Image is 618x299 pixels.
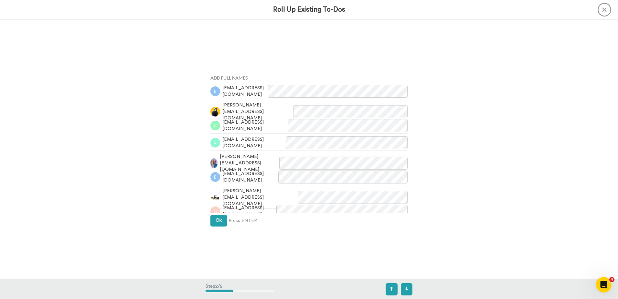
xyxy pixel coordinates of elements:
[210,138,220,148] img: k.png
[210,121,220,130] img: c.png
[210,206,220,216] img: g.png
[210,75,408,80] h4: Add Full Names
[210,215,227,227] button: Ok
[210,193,220,202] img: 0671bc6c-1679-4347-8e98-9d56af93a9f9.png
[222,85,268,98] span: [EMAIL_ADDRESS][DOMAIN_NAME]
[210,158,218,168] img: 89e45ae3-0aa5-4488-8879-fe688203646d.jpg
[216,218,222,223] span: Ok
[222,188,298,207] span: [PERSON_NAME][EMAIL_ADDRESS][DOMAIN_NAME]
[210,172,220,182] img: e.png
[210,107,220,116] img: 8dd36f4f-cc8c-440a-9c56-02e6edcab16d.jpg
[222,136,286,149] span: [EMAIL_ADDRESS][DOMAIN_NAME]
[220,153,279,173] span: [PERSON_NAME][EMAIL_ADDRESS][DOMAIN_NAME]
[222,205,276,218] span: [EMAIL_ADDRESS][DOMAIN_NAME]
[222,119,288,132] span: [EMAIL_ADDRESS][DOMAIN_NAME]
[222,171,278,183] span: [EMAIL_ADDRESS][DOMAIN_NAME]
[273,6,345,13] h3: Roll Up Existing To-Dos
[596,277,612,293] iframe: Intercom live chat
[210,86,220,96] img: e.png
[206,280,274,299] div: Step 2 / 5
[222,102,293,121] span: [PERSON_NAME][EMAIL_ADDRESS][DOMAIN_NAME]
[609,277,614,282] span: 4
[229,217,257,224] span: Press ENTER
